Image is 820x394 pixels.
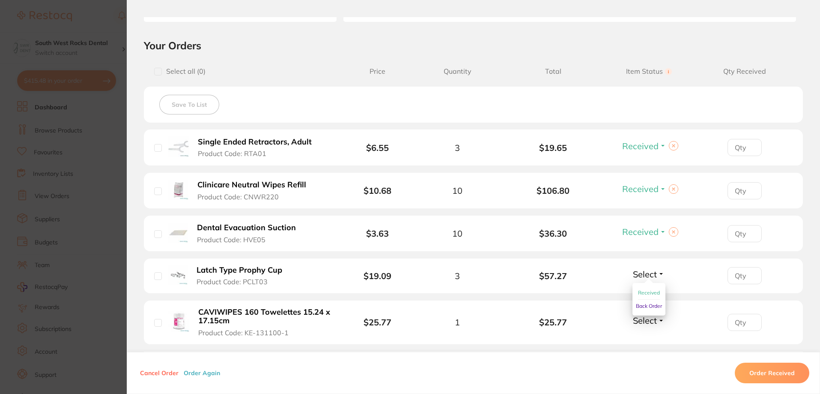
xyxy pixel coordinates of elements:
button: Save To List [159,95,219,114]
button: Received [620,226,669,237]
b: $19.09 [364,271,391,281]
img: Clinicare Neutral Wipes Refill [168,180,188,200]
button: Latch Type Prophy Cup Product Code: PCLT03 [194,265,293,286]
img: CAVIWIPES 160 Towelettes 15.24 x 17.15cm [168,311,189,332]
span: Received [622,141,659,151]
b: $19.65 [505,143,601,153]
button: CAVIWIPES 160 Towelettes 15.24 x 17.15cm Product Code: KE-131100-1 [196,307,333,337]
span: Product Code: RTA01 [198,150,266,157]
span: Total [505,67,601,75]
h2: Your Orders [144,39,803,52]
span: Back Order [636,303,662,309]
b: $57.27 [505,271,601,281]
span: Price [346,67,409,75]
button: Received [638,286,660,300]
img: Latch Type Prophy Cup [168,265,188,285]
span: Item Status [601,67,697,75]
b: $36.30 [505,229,601,238]
span: Product Code: HVE05 [197,236,265,244]
span: Select [633,315,657,326]
span: 1 [455,317,460,327]
button: Clinicare Neutral Wipes Refill Product Code: CNWR220 [195,180,316,201]
b: $106.80 [505,186,601,195]
b: Dental Evacuation Suction [197,223,296,232]
input: Qty [728,182,762,199]
button: Received [620,183,669,194]
button: Single Ended Retractors, Adult Product Code: RTA01 [195,137,321,158]
span: 3 [455,143,460,153]
span: Received [622,183,659,194]
b: $3.63 [366,228,389,239]
button: Back Order [636,300,662,313]
b: Latch Type Prophy Cup [197,266,282,275]
b: $25.77 [505,317,601,327]
span: Received [622,226,659,237]
button: Select [630,269,667,280]
input: Qty [728,267,762,284]
img: Dental Evacuation Suction [168,223,188,242]
b: $6.55 [366,142,389,153]
span: Select [633,269,657,280]
button: Received [620,141,669,151]
span: 3 [455,271,460,281]
input: Qty [728,139,762,156]
span: 10 [452,229,462,238]
b: Single Ended Retractors, Adult [198,138,312,147]
button: Clear selection [669,227,678,237]
span: Qty Received [697,67,793,75]
input: Qty [728,314,762,331]
span: Quantity [409,67,505,75]
button: Clear selection [669,141,678,150]
span: Select all ( 0 ) [162,67,206,75]
b: $10.68 [364,185,391,196]
b: Clinicare Neutral Wipes Refill [197,180,306,189]
button: Select [630,315,667,326]
span: Product Code: KE-131100-1 [198,329,289,337]
button: Cancel Order [137,369,181,377]
button: Order Again [181,369,223,377]
b: $25.77 [364,317,391,328]
button: Dental Evacuation Suction Product Code: HVE05 [194,223,306,244]
span: Received [638,289,660,296]
button: Order Received [735,363,809,383]
span: 10 [452,186,462,195]
input: Qty [728,225,762,242]
img: Single Ended Retractors, Adult [168,136,189,157]
button: Clear selection [669,184,678,194]
span: Product Code: CNWR220 [197,193,279,201]
b: CAVIWIPES 160 Towelettes 15.24 x 17.15cm [198,308,331,325]
span: Product Code: PCLT03 [197,278,268,286]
